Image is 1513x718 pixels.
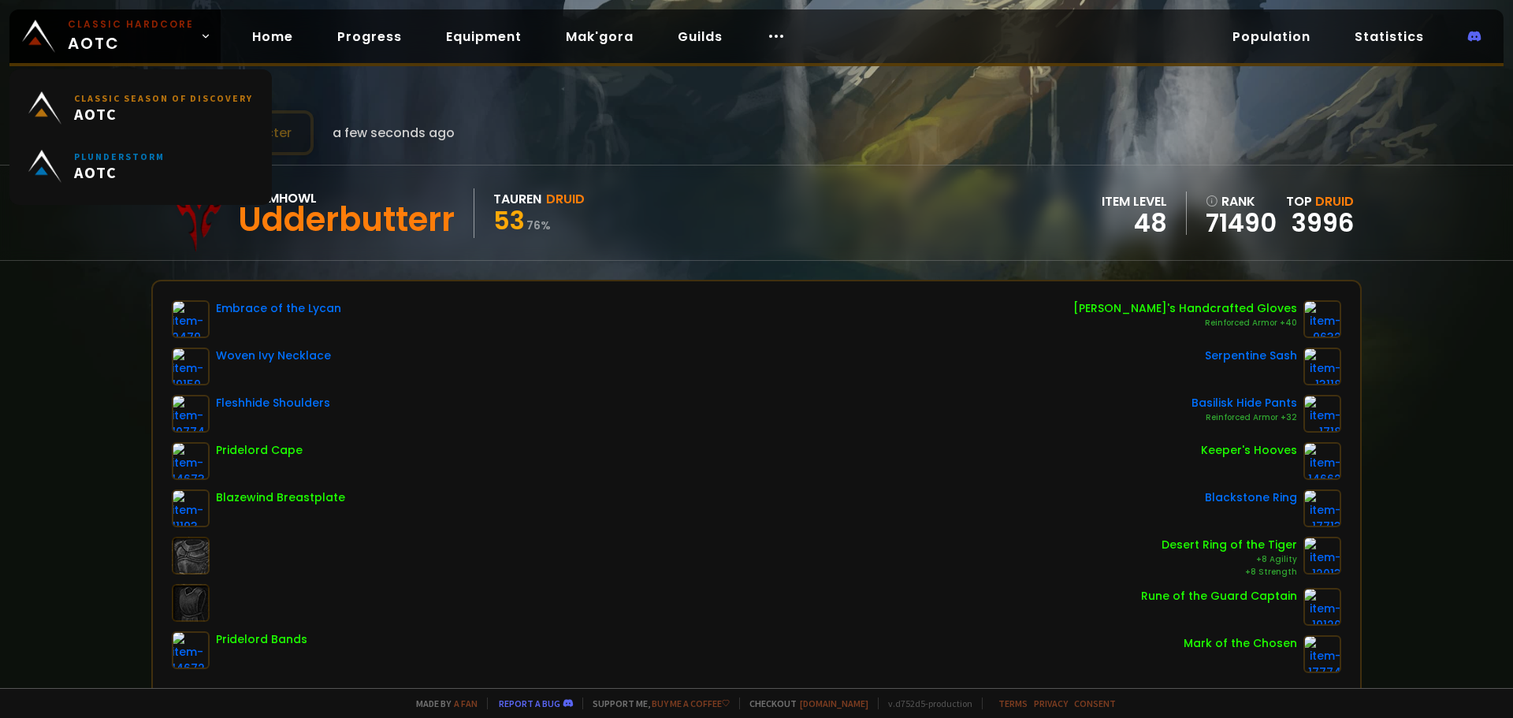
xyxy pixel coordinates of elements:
[74,104,253,124] span: AOTC
[1205,348,1297,364] div: Serpentine Sash
[1220,20,1323,53] a: Population
[1162,553,1297,566] div: +8 Agility
[1141,588,1297,605] div: Rune of the Guard Captain
[1303,395,1341,433] img: item-1718
[333,123,455,143] span: a few seconds ago
[739,698,868,709] span: Checkout
[1286,192,1354,211] div: Top
[546,189,585,209] div: Druid
[1162,566,1297,578] div: +8 Strength
[1191,395,1297,411] div: Basilisk Hide Pants
[68,17,194,32] small: Classic Hardcore
[1162,537,1297,553] div: Desert Ring of the Tiger
[800,698,868,709] a: [DOMAIN_NAME]
[238,188,455,208] div: Doomhowl
[216,300,341,317] div: Embrace of the Lycan
[1074,698,1116,709] a: Consent
[1292,205,1354,240] a: 3996
[407,698,478,709] span: Made by
[216,395,330,411] div: Fleshhide Shoulders
[1034,698,1068,709] a: Privacy
[1342,20,1437,53] a: Statistics
[172,348,210,385] img: item-19159
[1206,211,1277,235] a: 71490
[652,698,730,709] a: Buy me a coffee
[216,348,331,364] div: Woven Ivy Necklace
[1073,300,1297,317] div: [PERSON_NAME]'s Handcrafted Gloves
[1102,192,1167,211] div: item level
[1073,317,1297,329] div: Reinforced Armor +40
[216,631,307,648] div: Pridelord Bands
[582,698,730,709] span: Support me,
[74,162,165,182] span: AOTC
[172,489,210,527] img: item-11193
[19,137,262,195] a: PlunderstormAOTC
[1184,635,1297,652] div: Mark of the Chosen
[1303,300,1341,338] img: item-9632
[493,203,525,238] span: 53
[499,698,560,709] a: Report a bug
[998,698,1028,709] a: Terms
[238,208,455,232] div: Udderbutterr
[1303,348,1341,385] img: item-13118
[1315,192,1354,210] span: Druid
[1303,489,1341,527] img: item-17713
[216,442,303,459] div: Pridelord Cape
[493,189,541,209] div: Tauren
[454,698,478,709] a: a fan
[1102,211,1167,235] div: 48
[1303,537,1341,575] img: item-12013
[1303,442,1341,480] img: item-14662
[1303,635,1341,673] img: item-17774
[240,20,306,53] a: Home
[1205,489,1297,506] div: Blackstone Ring
[878,698,972,709] span: v. d752d5 - production
[172,300,210,338] img: item-9479
[9,9,221,63] a: Classic HardcoreAOTC
[172,442,210,480] img: item-14673
[526,218,551,233] small: 76 %
[19,79,262,137] a: Classic Season of DiscoveryAOTC
[172,631,210,669] img: item-14672
[433,20,534,53] a: Equipment
[325,20,414,53] a: Progress
[665,20,735,53] a: Guilds
[74,151,165,162] small: Plunderstorm
[74,92,253,104] small: Classic Season of Discovery
[1201,442,1297,459] div: Keeper's Hooves
[172,395,210,433] img: item-10774
[1303,588,1341,626] img: item-19120
[68,17,194,55] span: AOTC
[1206,192,1277,211] div: rank
[553,20,646,53] a: Mak'gora
[1191,411,1297,424] div: Reinforced Armor +32
[216,489,345,506] div: Blazewind Breastplate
